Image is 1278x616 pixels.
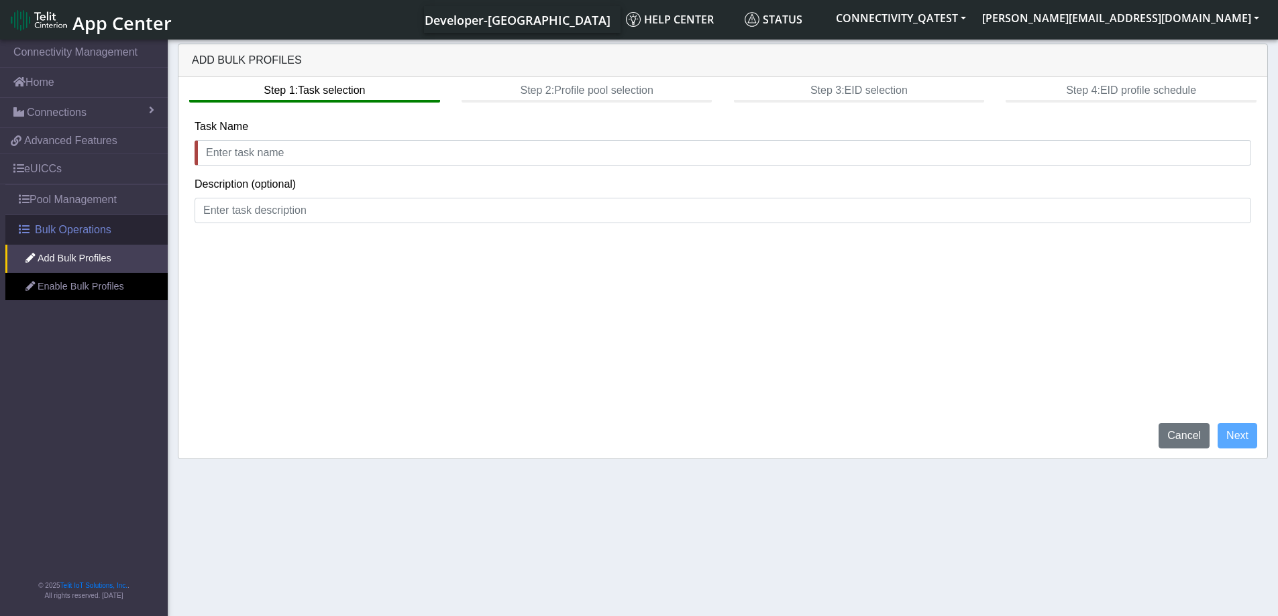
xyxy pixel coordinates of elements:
[27,105,87,121] span: Connections
[72,11,172,36] span: App Center
[24,133,117,149] span: Advanced Features
[5,215,168,245] a: Bulk Operations
[195,140,1251,166] input: Enter task name
[739,6,828,33] a: Status
[178,44,1267,77] div: Add Bulk Profiles
[745,12,802,27] span: Status
[5,273,168,301] a: Enable Bulk Profiles
[828,6,974,30] button: CONNECTIVITY_QATEST
[5,185,168,214] a: Pool Management
[195,176,296,192] label: Description (optional)
[195,198,1251,223] input: Enter task description
[425,12,610,28] span: Developer-[GEOGRAPHIC_DATA]
[1159,423,1210,448] button: Cancel
[60,582,127,589] a: Telit IoT Solutions, Inc.
[11,5,170,34] a: App Center
[745,12,759,27] img: status.svg
[5,245,168,273] a: Add Bulk Profiles
[626,12,641,27] img: knowledge.svg
[1218,423,1257,448] button: Next
[626,12,714,27] span: Help center
[424,6,610,33] a: Your current platform instance
[189,77,439,103] btn: Step 1: Task selection
[195,119,248,135] label: Task Name
[35,222,111,238] span: Bulk Operations
[974,6,1267,30] button: [PERSON_NAME][EMAIL_ADDRESS][DOMAIN_NAME]
[11,9,67,31] img: logo-telit-cinterion-gw-new.png
[621,6,739,33] a: Help center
